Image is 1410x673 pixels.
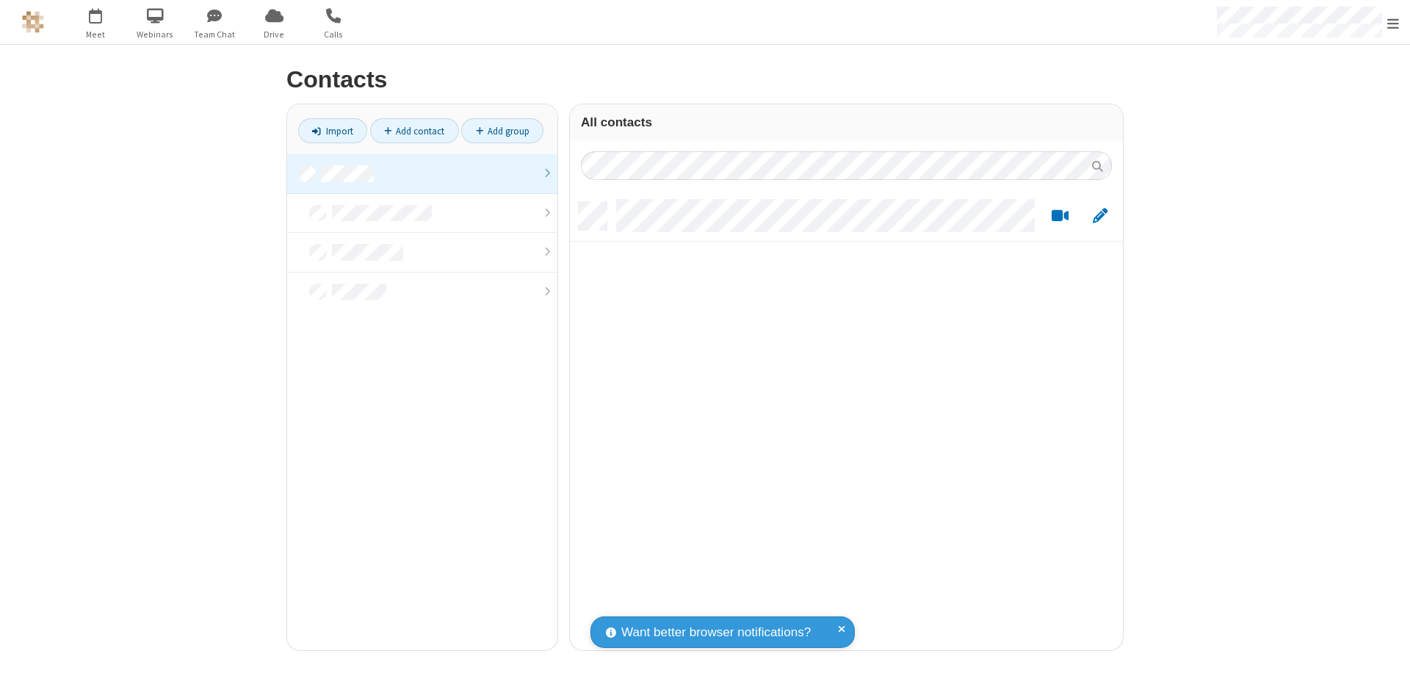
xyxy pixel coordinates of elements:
span: Drive [247,28,302,41]
a: Import [298,118,367,143]
a: Add group [461,118,543,143]
button: Start a video meeting [1046,207,1074,226]
span: Meet [68,28,123,41]
a: Add contact [370,118,459,143]
button: Edit [1085,207,1114,226]
span: Webinars [128,28,183,41]
span: Team Chat [187,28,242,41]
img: QA Selenium DO NOT DELETE OR CHANGE [22,11,44,33]
h2: Contacts [286,67,1124,93]
span: Calls [306,28,361,41]
span: Want better browser notifications? [621,623,811,642]
div: grid [570,191,1123,650]
h3: All contacts [581,115,1112,129]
